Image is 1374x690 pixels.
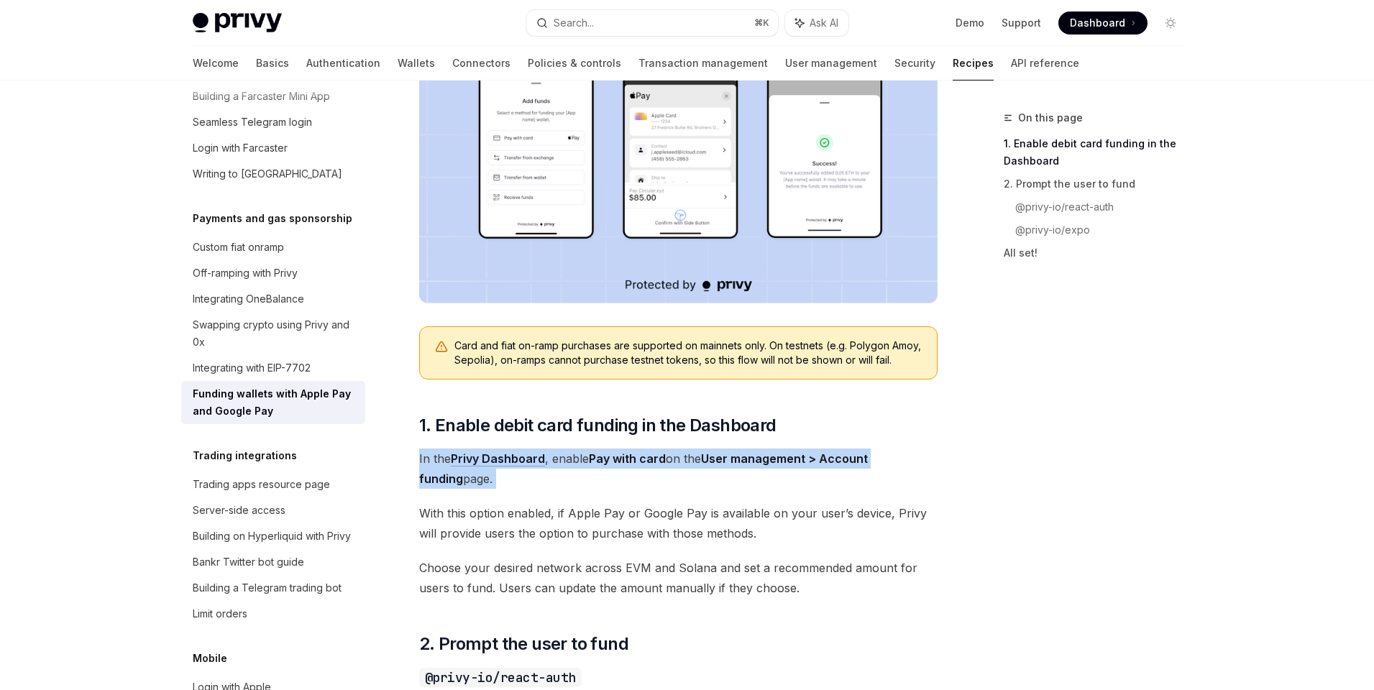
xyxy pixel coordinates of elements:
div: Integrating OneBalance [193,290,304,308]
div: Card and fiat on-ramp purchases are supported on mainnets only. On testnets (e.g. Polygon Amoy, S... [454,339,922,367]
code: @privy-io/react-auth [419,668,582,687]
div: Bankr Twitter bot guide [193,553,304,571]
strong: Pay with card [589,451,666,466]
span: ⌘ K [754,17,769,29]
img: light logo [193,13,282,33]
a: 1. Enable debit card funding in the Dashboard [1004,132,1194,172]
div: Server-side access [193,502,285,519]
a: Security [894,46,935,80]
span: On this page [1018,109,1083,126]
div: Swapping crypto using Privy and 0x [193,316,357,351]
span: In the , enable on the page. [419,448,938,489]
a: Server-side access [181,497,365,523]
a: Off-ramping with Privy [181,260,365,286]
a: Dashboard [1058,11,1148,34]
a: Funding wallets with Apple Pay and Google Pay [181,381,365,424]
a: User management [785,46,877,80]
a: Limit orders [181,601,365,627]
button: Ask AI [785,10,848,36]
a: Transaction management [638,46,768,80]
a: Building on Hyperliquid with Privy [181,523,365,549]
div: Off-ramping with Privy [193,264,298,282]
a: Building a Telegram trading bot [181,575,365,601]
h5: Trading integrations [193,447,297,464]
a: 2. Prompt the user to fund [1004,172,1194,195]
div: Limit orders [193,605,247,622]
a: Integrating with EIP-7702 [181,355,365,381]
a: Privy Dashboard [451,451,545,466]
a: Login with Farcaster [181,135,365,161]
span: Ask AI [810,16,838,30]
span: Choose your desired network across EVM and Solana and set a recommended amount for users to fund.... [419,558,938,598]
div: Building a Telegram trading bot [193,579,342,597]
a: Recipes [953,46,994,80]
span: 2. Prompt the user to fund [419,632,628,655]
span: Dashboard [1070,16,1125,30]
span: 1. Enable debit card funding in the Dashboard [419,414,777,437]
a: Seamless Telegram login [181,109,365,135]
button: Toggle dark mode [1159,11,1182,34]
a: Swapping crypto using Privy and 0x [181,312,365,355]
a: Policies & controls [528,46,621,80]
a: Welcome [193,46,239,80]
a: Authentication [306,46,380,80]
button: Search...⌘K [526,10,778,36]
a: Custom fiat onramp [181,234,365,260]
a: Trading apps resource page [181,471,365,497]
a: Connectors [452,46,510,80]
a: @privy-io/expo [1015,218,1194,241]
a: Integrating OneBalance [181,286,365,312]
a: Demo [956,16,984,30]
a: Basics [256,46,289,80]
span: With this option enabled, if Apple Pay or Google Pay is available on your user’s device, Privy wi... [419,503,938,543]
div: Seamless Telegram login [193,114,312,131]
div: Funding wallets with Apple Pay and Google Pay [193,385,357,420]
a: Writing to [GEOGRAPHIC_DATA] [181,161,365,187]
a: API reference [1011,46,1079,80]
svg: Warning [434,340,449,354]
div: Trading apps resource page [193,476,330,493]
div: Login with Farcaster [193,139,288,157]
div: Building on Hyperliquid with Privy [193,528,351,545]
a: Bankr Twitter bot guide [181,549,365,575]
a: Support [1002,16,1041,30]
a: Wallets [398,46,435,80]
a: All set! [1004,241,1194,264]
div: Integrating with EIP-7702 [193,359,311,377]
div: Custom fiat onramp [193,239,284,256]
a: @privy-io/react-auth [1015,195,1194,218]
h5: Payments and gas sponsorship [193,210,352,227]
h5: Mobile [193,650,227,667]
div: Writing to [GEOGRAPHIC_DATA] [193,165,342,183]
div: Search... [554,14,594,32]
